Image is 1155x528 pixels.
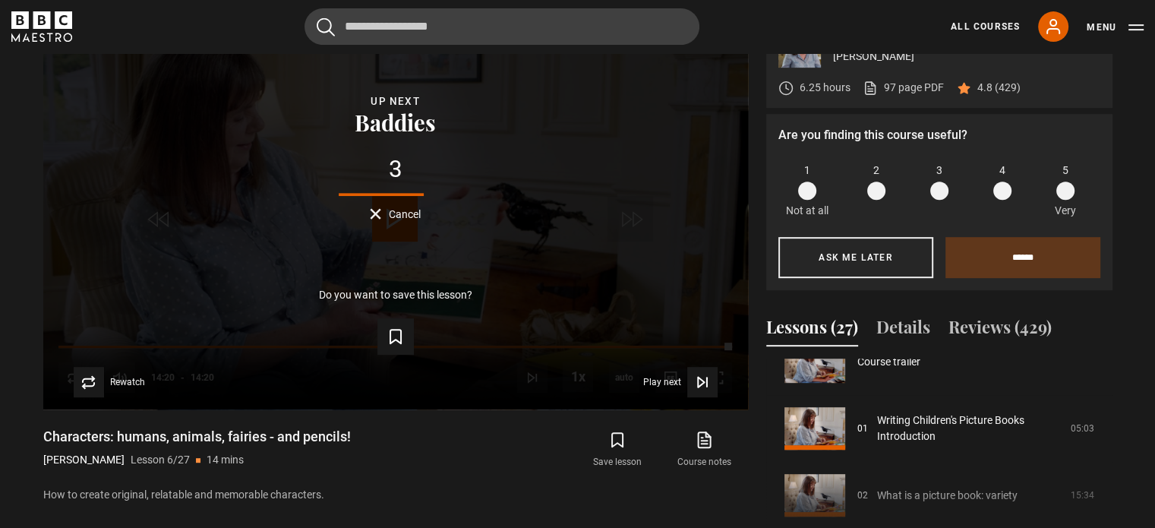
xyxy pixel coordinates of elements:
p: [PERSON_NAME] [833,49,1100,65]
span: 1 [804,163,810,179]
a: 97 page PDF [863,80,944,96]
p: Not at all [786,203,828,219]
p: Lesson 6/27 [131,452,190,468]
p: Very [1051,203,1081,219]
p: 14 mins [207,452,244,468]
button: Baddies [350,110,440,134]
input: Search [305,8,699,45]
button: Lessons (27) [766,315,858,346]
span: Rewatch [110,378,145,387]
button: Rewatch [74,367,145,397]
div: 3 [68,157,724,182]
h1: Characters: humans, animals, fairies - and pencils! [43,428,351,446]
svg: BBC Maestro [11,11,72,42]
video-js: Video Player [43,13,748,409]
a: All Courses [951,20,1020,33]
p: Do you want to save this lesson? [319,289,472,300]
button: Save lesson [574,428,661,472]
a: Course notes [661,428,747,472]
button: Play next [643,367,718,397]
button: Toggle navigation [1087,20,1144,35]
p: [PERSON_NAME] [43,452,125,468]
p: 6.25 hours [800,80,850,96]
button: Reviews (429) [948,315,1052,346]
span: Cancel [389,209,421,220]
a: Course trailer [857,354,920,370]
button: Submit the search query [317,17,335,36]
span: 5 [1062,163,1068,179]
p: How to create original, relatable and memorable characters. [43,487,748,503]
a: Writing Children's Picture Books Introduction [877,413,1062,444]
span: 4 [999,163,1005,179]
span: 3 [936,163,942,179]
button: Cancel [370,208,421,220]
button: Ask me later [778,237,933,278]
span: 2 [873,163,879,179]
span: Play next [643,378,681,387]
div: Up next [68,93,724,110]
button: Details [876,315,930,346]
p: 4.8 (429) [977,80,1021,96]
p: Are you finding this course useful? [778,126,1100,144]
